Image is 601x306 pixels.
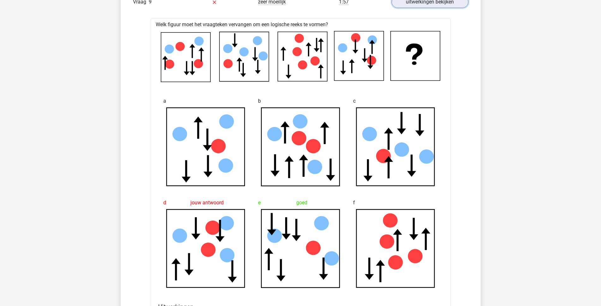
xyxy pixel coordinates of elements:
[353,95,356,107] span: c
[258,95,261,107] span: b
[163,196,248,209] div: jouw antwoord
[163,196,166,209] span: d
[353,196,355,209] span: f
[258,196,343,209] div: goed
[163,95,166,107] span: a
[258,196,261,209] span: e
